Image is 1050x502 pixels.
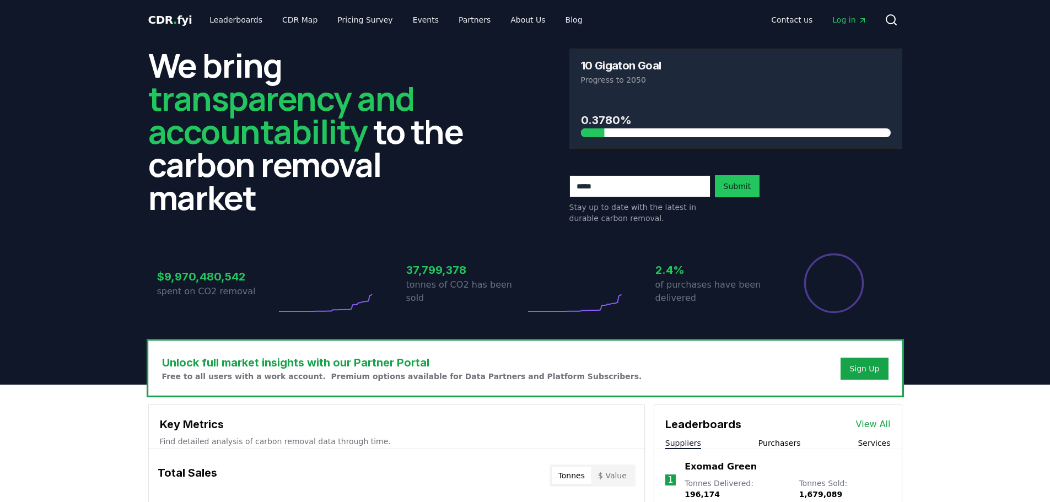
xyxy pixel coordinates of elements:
p: spent on CO2 removal [157,285,276,298]
nav: Main [201,10,591,30]
p: Find detailed analysis of carbon removal data through time. [160,436,633,447]
span: transparency and accountability [148,75,414,154]
h3: Unlock full market insights with our Partner Portal [162,354,642,371]
h3: Total Sales [158,465,217,487]
h3: 37,799,378 [406,262,525,278]
a: Sign Up [849,363,879,374]
a: Blog [557,10,591,30]
button: $ Value [591,467,633,484]
h3: Key Metrics [160,416,633,433]
a: Pricing Survey [329,10,401,30]
a: Partners [450,10,499,30]
a: About Us [502,10,554,30]
button: Submit [715,175,760,197]
h3: 0.3780% [581,112,891,128]
h3: Leaderboards [665,416,741,433]
button: Sign Up [841,358,888,380]
p: 1 [667,473,673,487]
a: View All [856,418,891,431]
h2: We bring to the carbon removal market [148,48,481,214]
nav: Main [762,10,875,30]
p: of purchases have been delivered [655,278,774,305]
a: Leaderboards [201,10,271,30]
a: Events [404,10,448,30]
a: CDR Map [273,10,326,30]
p: Tonnes Sold : [799,478,890,500]
span: CDR fyi [148,13,192,26]
h3: $9,970,480,542 [157,268,276,285]
a: Log in [823,10,875,30]
span: 196,174 [685,490,720,499]
a: Contact us [762,10,821,30]
p: tonnes of CO2 has been sold [406,278,525,305]
p: Free to all users with a work account. Premium options available for Data Partners and Platform S... [162,371,642,382]
button: Suppliers [665,438,701,449]
span: 1,679,089 [799,490,842,499]
h3: 10 Gigaton Goal [581,60,661,71]
a: Exomad Green [685,460,757,473]
button: Purchasers [758,438,801,449]
span: Log in [832,14,866,25]
div: Percentage of sales delivered [803,252,865,314]
button: Tonnes [552,467,591,484]
button: Services [858,438,890,449]
a: CDR.fyi [148,12,192,28]
p: Progress to 2050 [581,74,891,85]
h3: 2.4% [655,262,774,278]
p: Tonnes Delivered : [685,478,788,500]
span: . [173,13,177,26]
p: Stay up to date with the latest in durable carbon removal. [569,202,710,224]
